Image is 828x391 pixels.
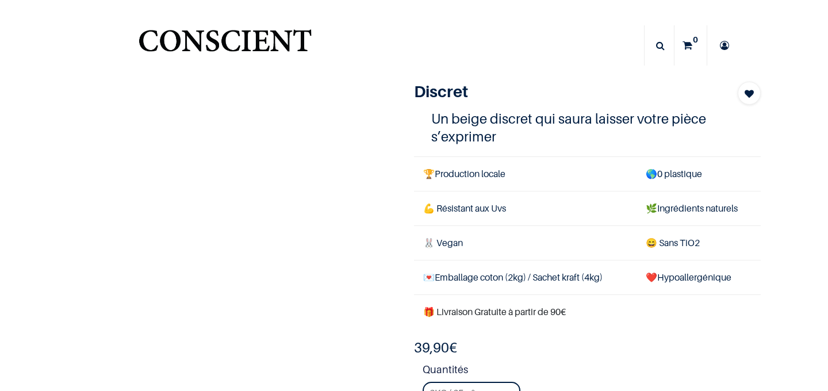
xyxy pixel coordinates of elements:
sup: 0 [690,34,701,45]
strong: Quantités [423,362,761,382]
span: 🐰 Vegan [423,237,463,248]
td: Production locale [414,156,637,191]
span: 39,90 [414,339,449,356]
td: ans TiO2 [637,225,761,260]
img: Conscient [136,23,314,68]
button: Add to wishlist [738,82,761,105]
h4: Un beige discret qui saura laisser votre pièce s’exprimer [431,110,743,145]
span: 🏆 [423,168,435,179]
a: Logo of Conscient [136,23,314,68]
td: ❤️Hypoallergénique [637,260,761,295]
span: 🌿 [646,202,657,214]
b: € [414,339,457,356]
span: Add to wishlist [745,87,754,101]
td: Emballage coton (2kg) / Sachet kraft (4kg) [414,260,637,295]
h1: Discret [414,82,709,101]
span: 💪 Résistant aux Uvs [423,202,506,214]
td: 0 plastique [637,156,761,191]
span: 💌 [423,271,435,283]
span: 🌎 [646,168,657,179]
font: 🎁 Livraison Gratuite à partir de 90€ [423,306,566,317]
a: 0 [674,25,707,66]
span: 😄 S [646,237,664,248]
td: Ingrédients naturels [637,191,761,225]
